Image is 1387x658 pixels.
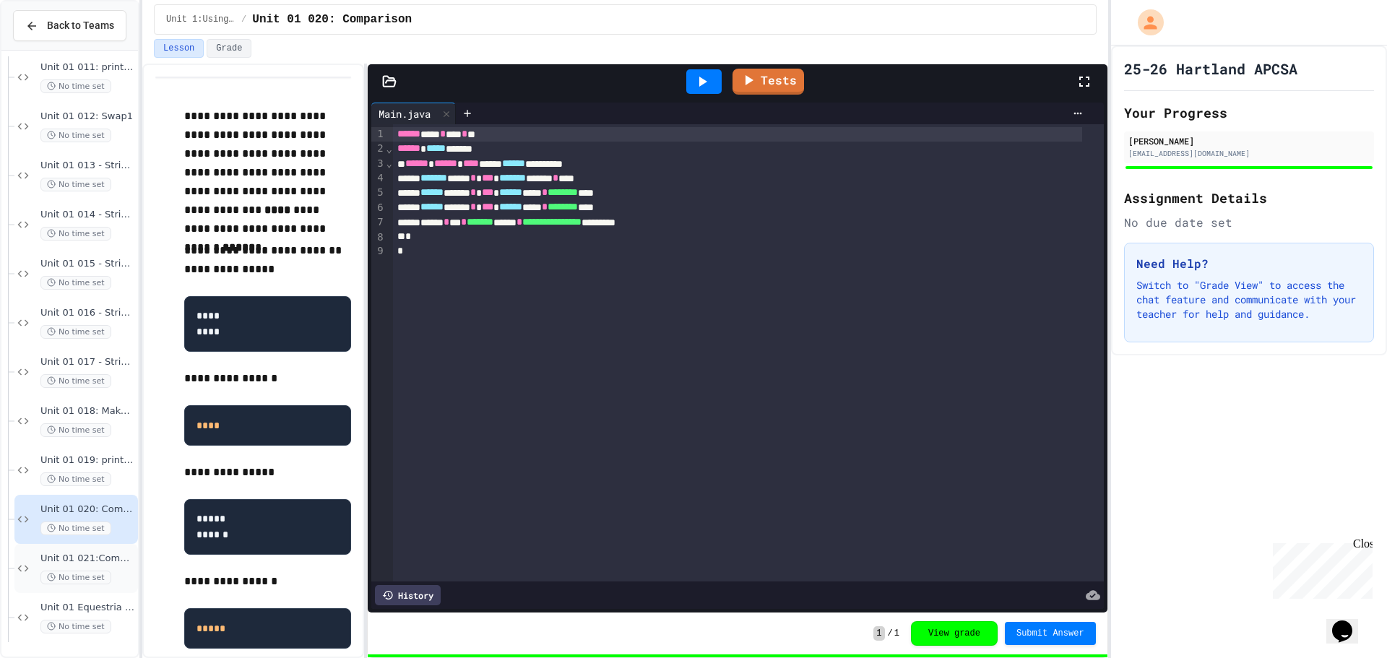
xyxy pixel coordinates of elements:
[371,103,456,124] div: Main.java
[1123,6,1167,39] div: My Account
[252,11,412,28] span: Unit 01 020: Comparison
[47,18,114,33] span: Back to Teams
[40,111,135,123] span: Unit 01 012: Swap1
[911,621,998,646] button: View grade
[894,628,899,639] span: 1
[40,620,111,633] span: No time set
[40,178,111,191] span: No time set
[154,39,204,58] button: Lesson
[40,472,111,486] span: No time set
[241,14,246,25] span: /
[40,129,111,142] span: No time set
[371,244,386,259] div: 9
[1005,622,1096,645] button: Submit Answer
[375,585,441,605] div: History
[40,423,111,437] span: No time set
[1136,278,1362,321] p: Switch to "Grade View" to access the chat feature and communicate with your teacher for help and ...
[1124,214,1374,231] div: No due date set
[40,325,111,339] span: No time set
[371,171,386,186] div: 4
[1124,188,1374,208] h2: Assignment Details
[371,157,386,171] div: 3
[371,215,386,230] div: 7
[371,142,386,156] div: 2
[40,160,135,172] span: Unit 01 013 - String Methods - Length
[40,521,111,535] span: No time set
[1016,628,1084,639] span: Submit Answer
[733,69,804,95] a: Tests
[1128,134,1370,147] div: [PERSON_NAME]
[371,106,438,121] div: Main.java
[40,571,111,584] span: No time set
[873,626,884,641] span: 1
[40,258,135,270] span: Unit 01 015 - String Methods - substring
[371,127,386,142] div: 1
[40,356,135,368] span: Unit 01 017 - String Methods Practice 2
[1124,103,1374,123] h2: Your Progress
[207,39,251,58] button: Grade
[40,454,135,467] span: Unit 01 019: print substring
[40,276,111,290] span: No time set
[1124,59,1297,79] h1: 25-26 Hartland APCSA
[386,157,393,169] span: Fold line
[40,209,135,221] span: Unit 01 014 - String Methods - indexOf
[40,405,135,417] span: Unit 01 018: Make New Word
[371,230,386,245] div: 8
[1326,600,1373,644] iframe: chat widget
[1136,255,1362,272] h3: Need Help?
[13,10,126,41] button: Back to Teams
[40,503,135,516] span: Unit 01 020: Comparison
[40,79,111,93] span: No time set
[386,143,393,155] span: Fold line
[40,307,135,319] span: Unit 01 016 - String Methods Practice 1
[40,602,135,614] span: Unit 01 Equestria Project
[1267,537,1373,599] iframe: chat widget
[166,14,236,25] span: Unit 1:Using Objects and Methods
[6,6,100,92] div: Chat with us now!Close
[40,61,135,74] span: Unit 01 011: printNameAndAge
[40,374,111,388] span: No time set
[888,628,893,639] span: /
[371,201,386,215] div: 6
[40,227,111,241] span: No time set
[1128,148,1370,159] div: [EMAIL_ADDRESS][DOMAIN_NAME]
[40,553,135,565] span: Unit 01 021:Compare with spaces
[371,186,386,200] div: 5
